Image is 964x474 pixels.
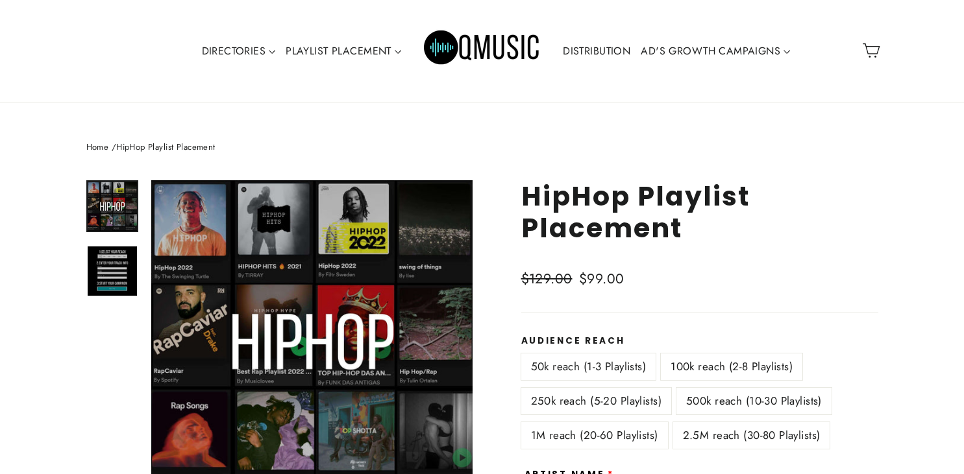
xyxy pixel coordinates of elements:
a: DISTRIBUTION [558,36,636,66]
a: PLAYLIST PLACEMENT [280,36,406,66]
span: $129.00 [521,269,573,289]
nav: breadcrumbs [86,141,878,154]
img: HipHop Playlist Placement [88,246,137,296]
span: $99.00 [579,269,624,289]
label: 500k reach (10-30 Playlists) [676,388,832,414]
h1: HipHop Playlist Placement [521,180,878,244]
a: AD'S GROWTH CAMPAIGNS [636,36,795,66]
label: 1M reach (20-60 Playlists) [521,422,668,449]
label: 2.5M reach (30-80 Playlists) [673,422,830,449]
a: DIRECTORIES [197,36,281,66]
img: Q Music Promotions [424,21,541,80]
img: HipHop Playlist Placement [88,182,137,231]
a: Home [86,141,109,153]
label: Audience Reach [521,336,878,346]
label: 50k reach (1-3 Playlists) [521,353,656,380]
label: 100k reach (2-8 Playlists) [661,353,802,380]
span: / [112,141,116,153]
label: 250k reach (5-20 Playlists) [521,388,671,414]
div: Primary [156,13,809,89]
